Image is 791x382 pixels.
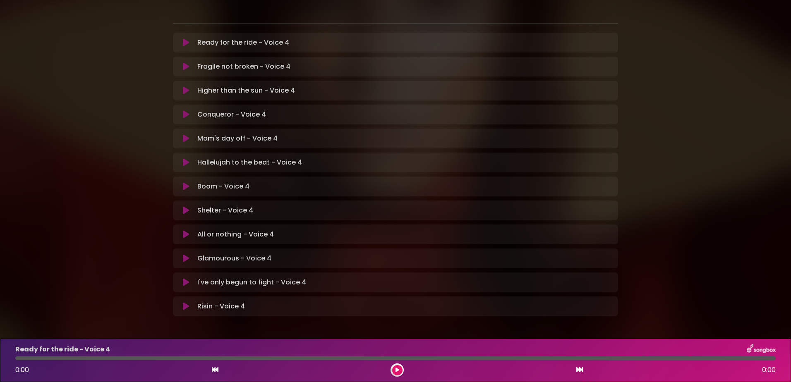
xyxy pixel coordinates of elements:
[197,86,295,95] p: Higher than the sun - Voice 4
[747,344,776,355] img: songbox-logo-white.png
[197,181,249,191] p: Boom - Voice 4
[197,229,274,239] p: All or nothing - Voice 4
[197,62,290,72] p: Fragile not broken - Voice 4
[197,301,245,311] p: Risin - Voice 4
[15,344,110,354] p: Ready for the ride - Voice 4
[197,134,278,143] p: Mom's day off - Voice 4
[197,277,306,287] p: I've only begun to fight - Voice 4
[197,253,271,263] p: Glamourous - Voice 4
[197,205,253,215] p: Shelter - Voice 4
[197,38,289,48] p: Ready for the ride - Voice 4
[197,158,302,167] p: Hallelujah to the beat - Voice 4
[197,110,266,119] p: Conqueror - Voice 4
